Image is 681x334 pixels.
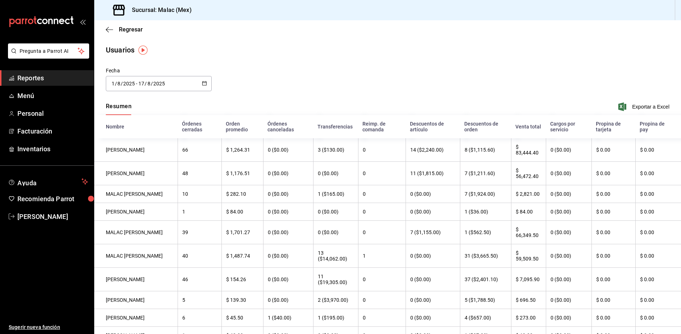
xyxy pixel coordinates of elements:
th: 0 [358,138,406,162]
span: / [151,81,153,86]
th: 0 ($0.00) [546,309,591,327]
th: $ 83,444.40 [511,138,546,162]
th: $ 0.00 [635,221,681,244]
th: $ 7,095.90 [511,268,546,291]
th: Venta total [511,115,546,138]
th: $ 273.00 [511,309,546,327]
th: 0 ($0.00) [546,203,591,221]
th: $ 0.00 [591,203,635,221]
th: $ 59,509.50 [511,244,546,268]
th: 0 ($0.00) [406,268,460,291]
span: Exportar a Excel [620,102,669,111]
span: / [121,81,123,86]
span: Recomienda Parrot [17,194,88,204]
th: 0 [358,309,406,327]
th: MALAC [PERSON_NAME] [94,221,178,244]
th: 66 [178,138,221,162]
button: open_drawer_menu [80,19,86,25]
th: 0 ($0.00) [313,221,358,244]
th: 0 [358,203,406,221]
span: Ayuda [17,177,79,186]
th: MALAC [PERSON_NAME] [94,185,178,203]
th: 0 [358,185,406,203]
th: 0 ($0.00) [546,138,591,162]
th: 7 ($1,211.60) [460,162,511,185]
th: $ 0.00 [635,203,681,221]
th: $ 696.50 [511,291,546,309]
th: 0 ($0.00) [406,291,460,309]
span: / [145,81,147,86]
th: $ 0.00 [591,162,635,185]
th: 11 ($1,815.00) [406,162,460,185]
th: 0 ($0.00) [546,244,591,268]
div: navigation tabs [106,103,132,115]
th: $ 0.00 [591,291,635,309]
th: 0 ($0.00) [263,268,313,291]
button: Regresar [106,26,143,33]
input: Month [147,81,151,86]
th: MALAC [PERSON_NAME] [94,244,178,268]
th: $ 0.00 [591,221,635,244]
th: $ 2,821.00 [511,185,546,203]
th: $ 0.00 [591,244,635,268]
span: Regresar [119,26,143,33]
th: $ 0.00 [635,268,681,291]
input: Year [123,81,135,86]
th: $ 84.00 [221,203,263,221]
th: $ 0.00 [635,309,681,327]
th: 0 ($0.00) [313,203,358,221]
th: Órdenes cerradas [178,115,221,138]
span: Sugerir nueva función [9,324,88,331]
button: Pregunta a Parrot AI [8,43,89,59]
th: Órdenes canceladas [263,115,313,138]
th: 14 ($2,240.00) [406,138,460,162]
th: $ 1,264.31 [221,138,263,162]
th: [PERSON_NAME] [94,268,178,291]
th: 0 ($0.00) [406,244,460,268]
th: 0 ($0.00) [263,138,313,162]
th: 7 ($1,924.00) [460,185,511,203]
th: 0 [358,268,406,291]
th: 8 ($1,115.60) [460,138,511,162]
th: 1 ($562.50) [460,221,511,244]
th: Descuentos de artículo [406,115,460,138]
th: 0 ($0.00) [406,203,460,221]
span: Reportes [17,73,88,83]
th: 0 [358,291,406,309]
th: 0 [358,162,406,185]
div: Usuarios [106,45,134,55]
th: [PERSON_NAME] [94,138,178,162]
th: 0 ($0.00) [546,268,591,291]
th: [PERSON_NAME] [94,203,178,221]
th: $ 1,701.27 [221,221,263,244]
input: Day [111,81,115,86]
th: Transferencias [313,115,358,138]
th: 46 [178,268,221,291]
th: $ 0.00 [635,291,681,309]
th: $ 0.00 [591,185,635,203]
th: 0 ($0.00) [263,185,313,203]
th: 6 [178,309,221,327]
th: $ 84.00 [511,203,546,221]
th: $ 0.00 [591,268,635,291]
th: 0 ($0.00) [546,221,591,244]
th: $ 56,472.40 [511,162,546,185]
th: 5 [178,291,221,309]
th: 31 ($3,665.50) [460,244,511,268]
th: 39 [178,221,221,244]
th: [PERSON_NAME] [94,162,178,185]
img: Tooltip marker [138,46,148,55]
th: Reimp. de comanda [358,115,406,138]
th: 0 ($0.00) [263,162,313,185]
th: $ 0.00 [635,138,681,162]
span: Facturación [17,126,88,136]
th: $ 0.00 [635,162,681,185]
span: Inventarios [17,144,88,154]
span: Menú [17,91,88,101]
th: 4 ($657.00) [460,309,511,327]
th: $ 66,349.50 [511,221,546,244]
th: Orden promedio [221,115,263,138]
span: - [136,81,137,86]
th: $ 1,487.74 [221,244,263,268]
div: Fecha [106,67,212,75]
